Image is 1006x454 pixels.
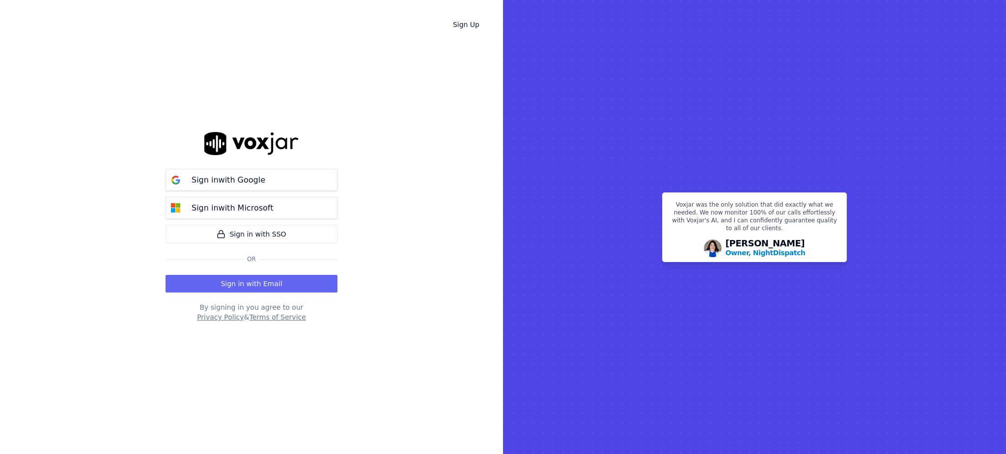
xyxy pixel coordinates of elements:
[166,275,337,293] button: Sign in with Email
[166,198,186,218] img: microsoft Sign in button
[249,312,306,322] button: Terms of Service
[704,240,722,257] img: Avatar
[166,169,337,191] button: Sign inwith Google
[166,197,337,219] button: Sign inwith Microsoft
[669,201,840,236] p: Voxjar was the only solution that did exactly what we needed. We now monitor 100% of our calls ef...
[204,132,299,155] img: logo
[726,239,806,258] div: [PERSON_NAME]
[192,202,273,214] p: Sign in with Microsoft
[726,248,806,258] p: Owner, NightDispatch
[166,302,337,322] div: By signing in you agree to our &
[243,255,260,263] span: Or
[197,312,244,322] button: Privacy Policy
[445,16,487,33] a: Sign Up
[166,170,186,190] img: google Sign in button
[192,174,265,186] p: Sign in with Google
[166,225,337,243] a: Sign in with SSO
